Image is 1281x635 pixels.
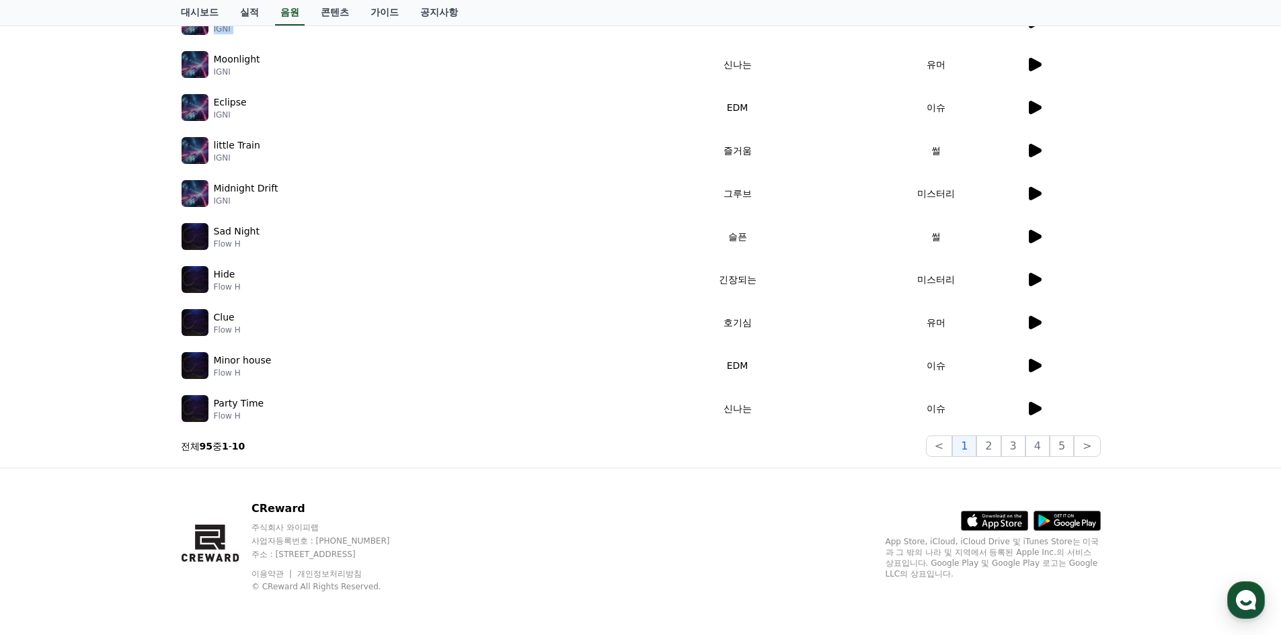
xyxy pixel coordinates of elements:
img: music [182,51,208,78]
img: music [182,223,208,250]
p: Hide [214,267,235,282]
button: > [1074,435,1100,457]
img: music [182,309,208,336]
p: 주소 : [STREET_ADDRESS] [251,549,416,560]
p: © CReward All Rights Reserved. [251,581,416,592]
td: 호기심 [627,301,848,344]
span: 설정 [208,446,224,457]
td: 썰 [847,215,1025,258]
td: 즐거움 [627,129,848,172]
td: 그루브 [627,172,848,215]
td: 유머 [847,301,1025,344]
img: music [182,137,208,164]
p: Flow H [214,239,260,249]
p: IGNI [214,110,247,120]
strong: 10 [232,441,245,452]
td: 신나는 [627,387,848,430]
td: 신나는 [627,43,848,86]
td: EDM [627,86,848,129]
button: 3 [1001,435,1025,457]
button: 2 [976,435,1001,457]
span: 대화 [123,447,139,458]
a: 이용약관 [251,569,294,579]
td: EDM [627,344,848,387]
p: 주식회사 와이피랩 [251,522,416,533]
button: < [926,435,952,457]
p: IGNI [214,24,260,34]
a: 홈 [4,426,89,460]
p: Flow H [214,411,264,421]
p: Flow H [214,325,241,335]
td: 이슈 [847,86,1025,129]
a: 대화 [89,426,173,460]
td: 이슈 [847,344,1025,387]
p: Flow H [214,368,272,378]
p: IGNI [214,153,260,163]
img: music [182,352,208,379]
p: App Store, iCloud, iCloud Drive 및 iTunes Store는 미국과 그 밖의 나라 및 지역에서 등록된 Apple Inc.의 서비스 상표입니다. Goo... [886,536,1101,579]
a: 설정 [173,426,258,460]
span: 홈 [42,446,50,457]
button: 1 [952,435,976,457]
p: IGNI [214,67,260,77]
a: 개인정보처리방침 [297,569,362,579]
strong: 95 [200,441,212,452]
p: IGNI [214,196,278,206]
p: Minor house [214,353,272,368]
p: Moonlight [214,52,260,67]
td: 긴장되는 [627,258,848,301]
img: music [182,266,208,293]
img: music [182,180,208,207]
img: music [182,395,208,422]
p: Flow H [214,282,241,292]
td: 썰 [847,129,1025,172]
p: Clue [214,310,235,325]
p: Sad Night [214,224,260,239]
p: Midnight Drift [214,181,278,196]
td: 미스터리 [847,172,1025,215]
td: 미스터리 [847,258,1025,301]
button: 4 [1025,435,1050,457]
p: Party Time [214,396,264,411]
p: 전체 중 - [181,439,245,453]
p: Eclipse [214,95,247,110]
td: 유머 [847,43,1025,86]
td: 이슈 [847,387,1025,430]
img: music [182,94,208,121]
td: 슬픈 [627,215,848,258]
p: CReward [251,501,416,517]
p: little Train [214,138,260,153]
button: 5 [1050,435,1074,457]
p: 사업자등록번호 : [PHONE_NUMBER] [251,536,416,546]
strong: 1 [222,441,229,452]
